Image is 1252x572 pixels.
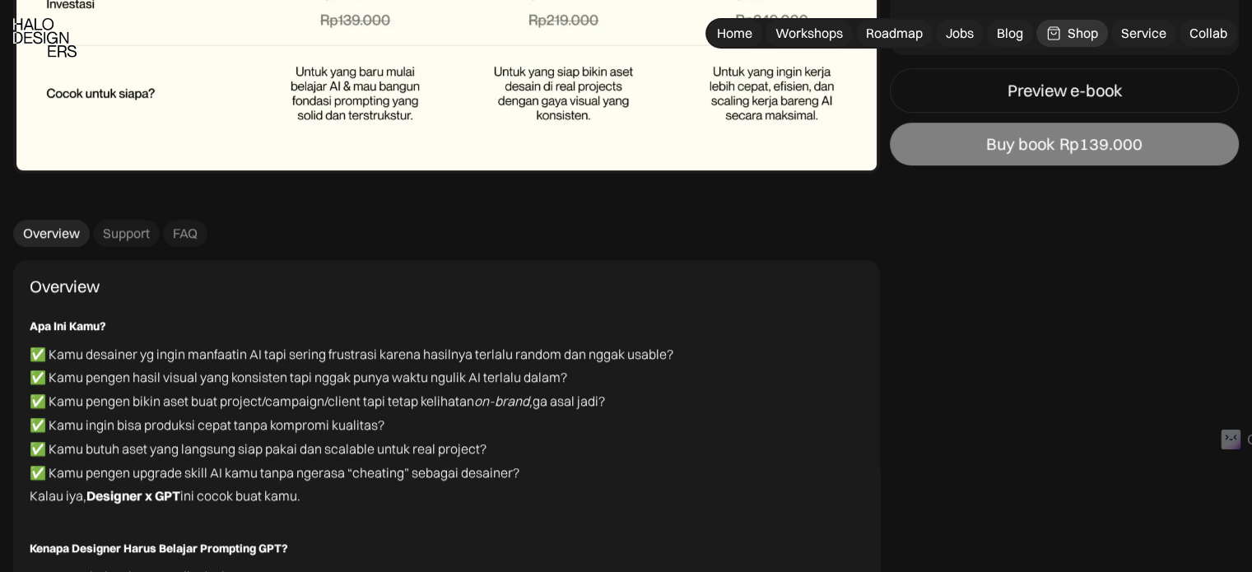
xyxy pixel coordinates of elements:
div: Rp139.000 [1059,134,1143,154]
a: Jobs [936,20,984,47]
div: Workshops [775,25,843,42]
a: Roadmap [856,20,933,47]
strong: Designer x GPT [86,487,180,504]
a: Shop [1036,20,1108,47]
p: Kalau iya, ini cocok buat kamu. [30,484,863,508]
div: Overview [23,225,80,242]
div: Collab [1189,25,1227,42]
p: ✅ Kamu desainer yg ingin manfaatin AI tapi sering frustrasi karena hasilnya terlalu random dan ng... [30,342,863,366]
div: Preview e-book [1008,81,1122,100]
p: ✅ Kamu pengen bikin aset buat project/campaign/client tapi tetap kelihatan ga asal jadi? [30,389,863,413]
div: FAQ [173,225,198,242]
p: ‍ [30,508,863,532]
a: Home [707,20,762,47]
a: Preview e-book [890,68,1239,113]
p: ✅ Kamu pengen hasil visual yang konsisten tapi nggak punya waktu ngulik AI terlalu dalam? [30,365,863,389]
a: Collab [1180,20,1237,47]
div: Blog [997,25,1023,42]
a: Service [1111,20,1176,47]
a: Blog [987,20,1033,47]
div: Roadmap [866,25,923,42]
strong: Apa Ini Kamu? [30,319,106,333]
p: ✅ Kamu butuh aset yang langsung siap pakai dan scalable untuk real project? [30,437,863,461]
p: ✅ Kamu pengen upgrade skill AI kamu tanpa ngerasa “cheating” sebagai desainer? [30,461,863,485]
div: Shop [1068,25,1098,42]
p: ✅ Kamu ingin bisa produksi cepat tanpa kompromi kualitas? [30,413,863,437]
div: Buy book [986,134,1054,154]
strong: Kenapa Designer Harus Belajar Prompting GPT? [30,541,288,556]
em: on-brand, [474,393,533,409]
div: Support [103,225,150,242]
a: Workshops [766,20,853,47]
div: Service [1121,25,1166,42]
div: Overview [30,277,100,296]
div: Jobs [946,25,974,42]
a: Buy bookRp139.000 [890,123,1239,165]
div: Home [717,25,752,42]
